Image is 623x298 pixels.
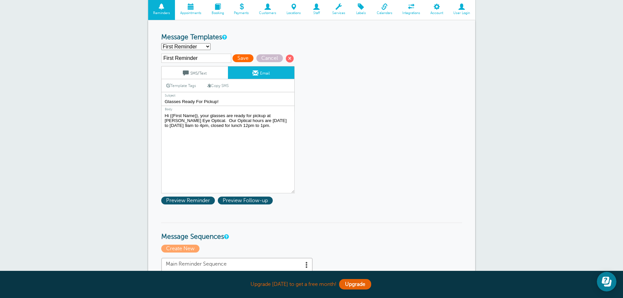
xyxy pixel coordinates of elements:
span: Locations [285,11,303,15]
a: SMS/Text [162,66,228,79]
span: Customers [257,11,278,15]
label: Body [161,106,295,112]
label: Subject [161,92,295,98]
a: Message Sequences allow you to setup multiple reminder schedules that can use different Message T... [224,235,228,239]
span: Account [429,11,445,15]
div: Upgrade [DATE] to get a free month! [148,277,475,291]
span: Preview Follow-up [218,197,273,204]
span: Reminders [151,11,172,15]
span: Services [330,11,347,15]
a: Create New [161,246,201,252]
h3: Message Templates [161,33,462,42]
span: Cancel [256,54,283,62]
textarea: Hi {{First Name}}, your appointment with [PERSON_NAME] Eye Optical has been scheduled for {{Time}... [161,112,295,193]
a: Preview Follow-up [218,198,274,203]
a: Copy SMS [202,79,234,92]
a: Upgrade [339,279,371,289]
span: Booking [210,11,226,15]
input: Template Name [161,54,231,63]
span: Save [233,54,253,62]
a: Cancel [256,55,286,61]
span: Main Reminder Sequence [166,261,308,267]
span: Calendars [375,11,394,15]
a: Email [228,66,294,79]
a: Preview Reminder [161,198,218,203]
span: Payments [232,11,251,15]
iframe: Resource center [597,272,616,291]
a: Save [233,55,256,61]
span: Staff [309,11,324,15]
span: Labels [354,11,368,15]
a: This is the wording for your reminder and follow-up messages. You can create multiple templates i... [222,35,226,39]
a: Template Tags [162,79,201,92]
span: Preview Reminder [161,197,215,204]
span: User Login [452,11,472,15]
span: Appointments [178,11,203,15]
h3: Message Sequences [161,222,462,241]
span: Integrations [401,11,422,15]
span: Create New [161,245,199,253]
